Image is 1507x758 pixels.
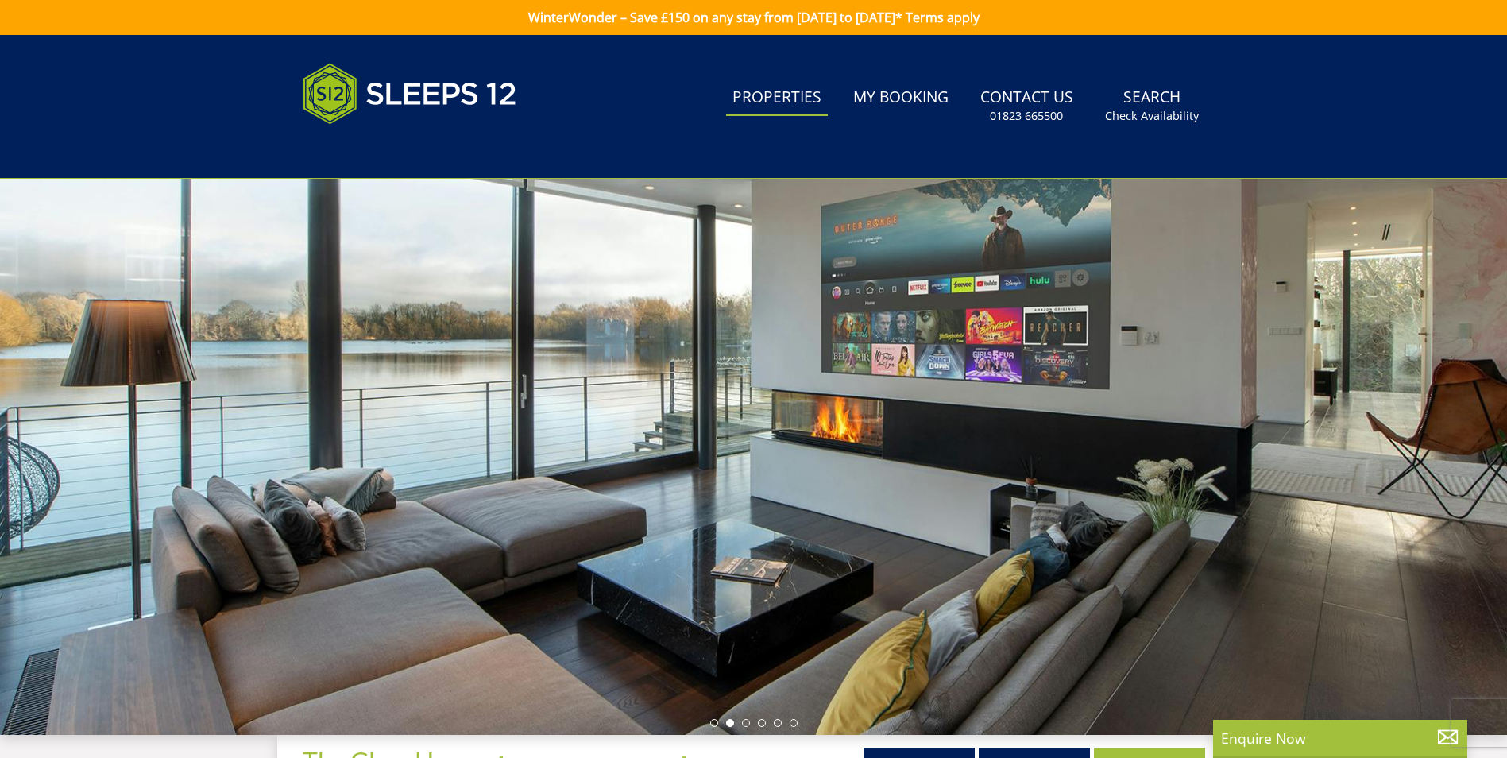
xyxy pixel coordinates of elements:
img: Sleeps 12 [303,54,517,133]
a: Properties [726,80,828,116]
a: My Booking [847,80,955,116]
p: Enquire Now [1221,728,1459,748]
small: Check Availability [1105,108,1199,124]
iframe: Customer reviews powered by Trustpilot [295,143,462,157]
a: SearchCheck Availability [1099,80,1205,132]
a: Contact Us01823 665500 [974,80,1080,132]
small: 01823 665500 [990,108,1063,124]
